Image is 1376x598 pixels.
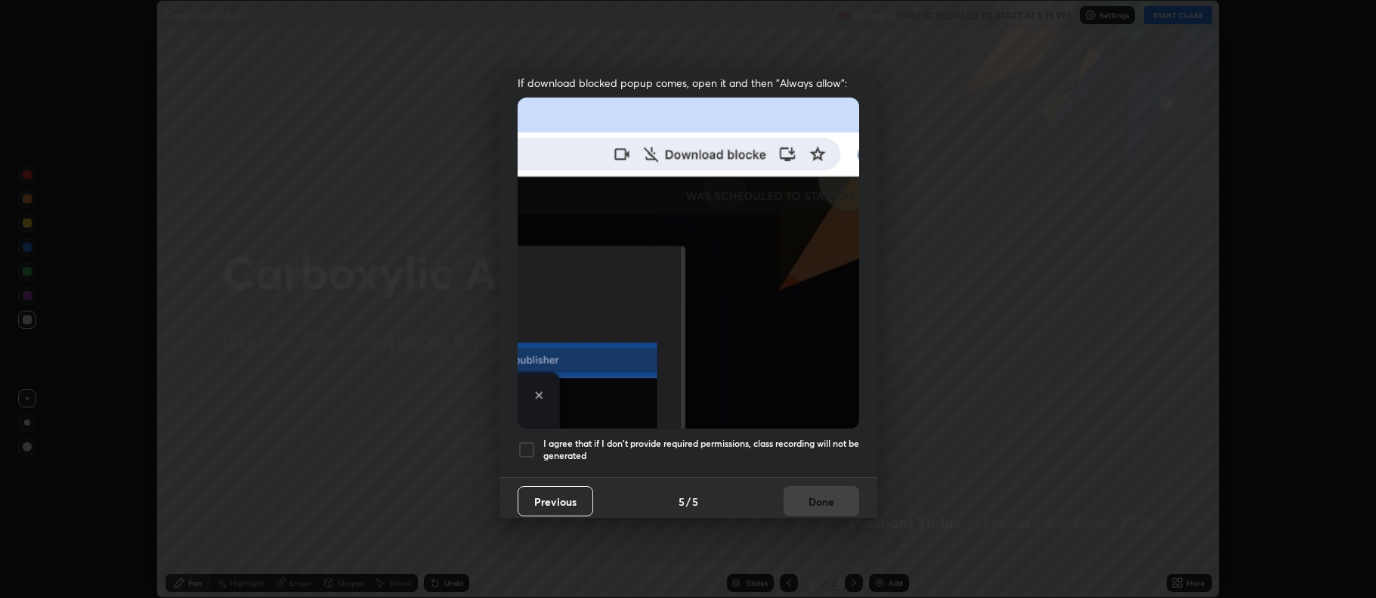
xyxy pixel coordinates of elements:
button: Previous [518,486,593,516]
img: downloads-permission-blocked.gif [518,98,859,428]
h4: 5 [679,494,685,510]
h4: / [686,494,691,510]
h5: I agree that if I don't provide required permissions, class recording will not be generated [543,438,859,461]
h4: 5 [692,494,698,510]
span: If download blocked popup comes, open it and then "Always allow": [518,76,859,90]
